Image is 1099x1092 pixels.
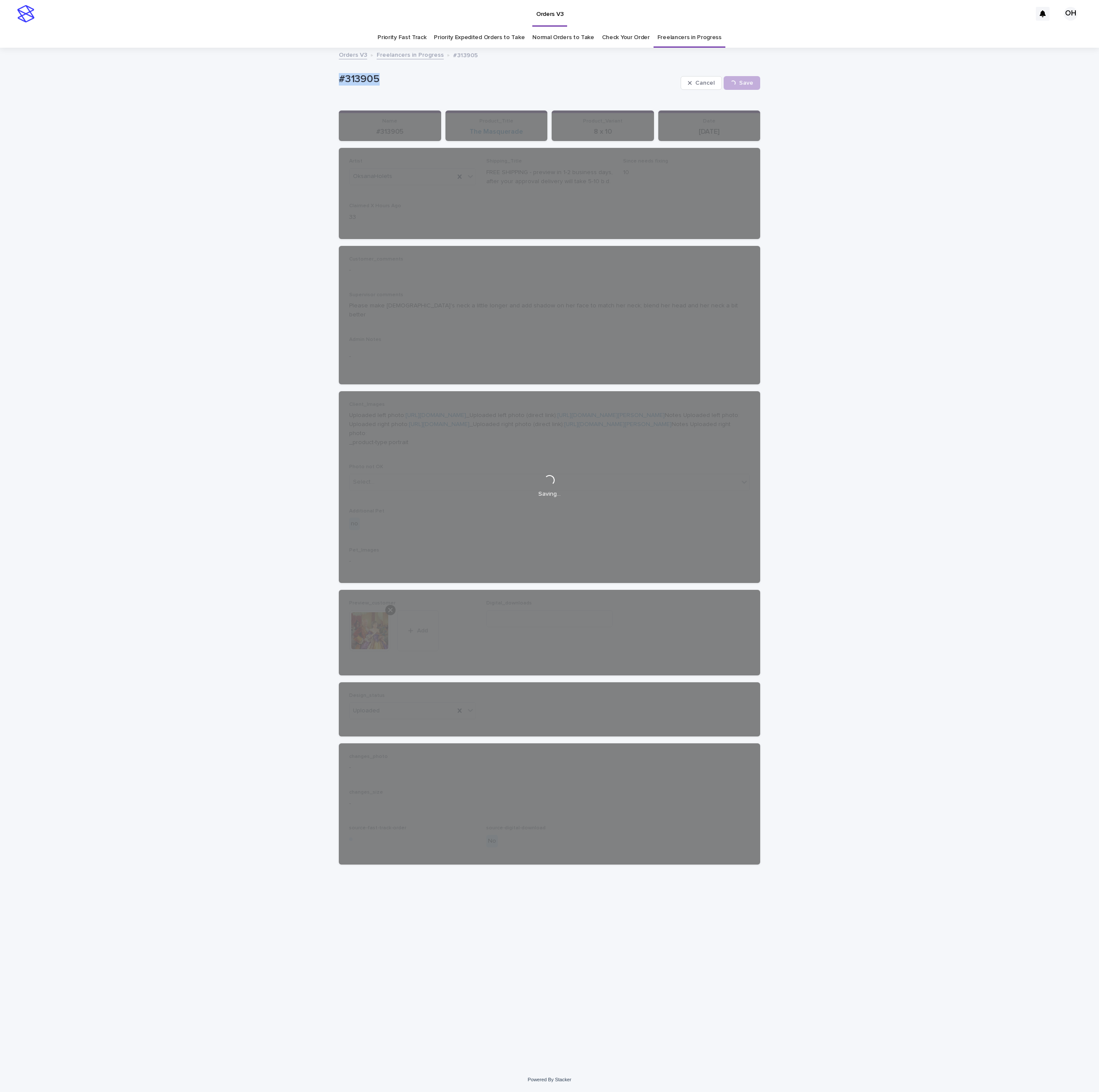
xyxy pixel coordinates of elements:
[532,28,594,48] a: Normal Orders to Take
[724,76,760,90] button: Save
[339,73,677,86] p: #313905
[681,76,722,90] button: Cancel
[1064,7,1078,21] div: OH
[602,28,650,48] a: Check Your Order
[377,49,444,59] a: Freelancers in Progress
[453,50,478,59] p: #313905
[378,28,426,48] a: Priority Fast Track
[538,491,561,498] p: Saving…
[739,80,753,86] span: Save
[17,5,34,22] img: stacker-logo-s-only.png
[657,28,721,48] a: Freelancers in Progress
[434,28,525,48] a: Priority Expedited Orders to Take
[695,80,715,86] span: Cancel
[339,49,367,59] a: Orders V3
[528,1077,571,1082] a: Powered By Stacker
